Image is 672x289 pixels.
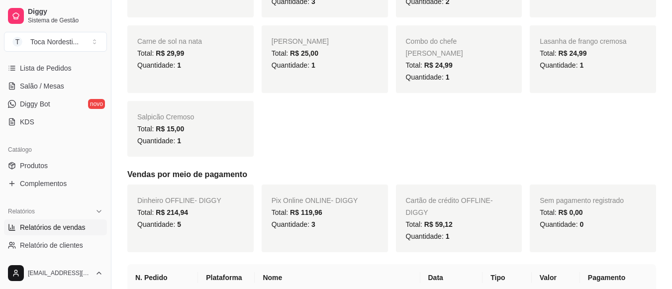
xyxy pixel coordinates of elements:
[4,78,107,94] a: Salão / Mesas
[540,196,624,204] span: Sem pagamento registrado
[20,63,72,73] span: Lista de Pedidos
[137,61,181,69] span: Quantidade:
[311,61,315,69] span: 1
[446,232,450,240] span: 1
[424,61,453,69] span: R$ 24,99
[137,208,188,216] span: Total:
[156,208,188,216] span: R$ 214,94
[4,60,107,76] a: Lista de Pedidos
[406,196,493,216] span: Cartão de crédito OFFLINE - DIGGY
[137,49,184,57] span: Total:
[446,73,450,81] span: 1
[137,220,181,228] span: Quantidade:
[20,81,64,91] span: Salão / Mesas
[272,61,315,69] span: Quantidade:
[540,61,583,69] span: Quantidade:
[290,49,318,57] span: R$ 25,00
[272,37,329,45] span: [PERSON_NAME]
[579,220,583,228] span: 0
[406,232,450,240] span: Quantidade:
[4,219,107,235] a: Relatórios de vendas
[290,208,322,216] span: R$ 119,96
[272,49,318,57] span: Total:
[272,208,322,216] span: Total:
[156,125,184,133] span: R$ 15,00
[8,207,35,215] span: Relatórios
[540,220,583,228] span: Quantidade:
[177,61,181,69] span: 1
[177,137,181,145] span: 1
[4,237,107,253] a: Relatório de clientes
[12,37,22,47] span: T
[20,161,48,171] span: Produtos
[4,255,107,271] a: Relatório de mesas
[177,220,181,228] span: 5
[540,49,586,57] span: Total:
[272,196,358,204] span: Pix Online ONLINE - DIGGY
[137,37,202,45] span: Carne de sol na nata
[4,32,107,52] button: Select a team
[4,114,107,130] a: KDS
[20,179,67,189] span: Complementos
[20,222,86,232] span: Relatórios de vendas
[311,220,315,228] span: 3
[406,61,453,69] span: Total:
[127,169,656,181] h5: Vendas por meio de pagamento
[406,220,453,228] span: Total:
[4,176,107,192] a: Complementos
[559,208,583,216] span: R$ 0,00
[28,7,103,16] span: Diggy
[137,137,181,145] span: Quantidade:
[20,117,34,127] span: KDS
[30,37,79,47] div: Toca Nordesti ...
[4,4,107,28] a: DiggySistema de Gestão
[559,49,587,57] span: R$ 24,99
[424,220,453,228] span: R$ 59,12
[137,113,194,121] span: Salpicão Cremoso
[28,269,91,277] span: [EMAIL_ADDRESS][DOMAIN_NAME]
[137,196,221,204] span: Dinheiro OFFLINE - DIGGY
[4,261,107,285] button: [EMAIL_ADDRESS][DOMAIN_NAME]
[272,220,315,228] span: Quantidade:
[20,240,83,250] span: Relatório de clientes
[4,96,107,112] a: Diggy Botnovo
[540,208,582,216] span: Total:
[406,73,450,81] span: Quantidade:
[137,125,184,133] span: Total:
[28,16,103,24] span: Sistema de Gestão
[579,61,583,69] span: 1
[4,158,107,174] a: Produtos
[20,99,50,109] span: Diggy Bot
[406,37,463,57] span: Combo do chefe [PERSON_NAME]
[540,37,626,45] span: Lasanha de frango cremosa
[156,49,184,57] span: R$ 29,99
[4,142,107,158] div: Catálogo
